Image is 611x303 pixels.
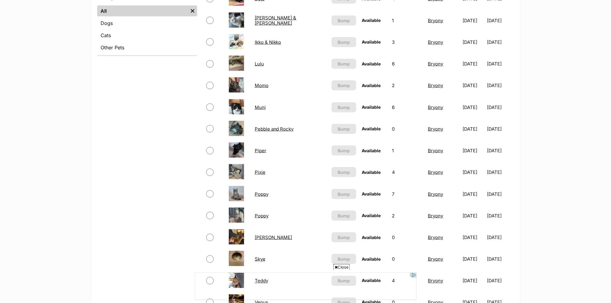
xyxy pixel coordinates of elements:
[428,191,443,197] a: Bryony
[487,205,513,226] td: [DATE]
[333,264,350,270] span: Close
[428,256,443,262] a: Bryony
[428,126,443,132] a: Bryony
[428,234,443,240] a: Bryony
[460,140,486,161] td: [DATE]
[390,227,425,248] td: 0
[460,97,486,118] td: [DATE]
[332,254,356,264] button: Bump
[390,97,425,118] td: 6
[332,59,356,69] button: Bump
[428,61,443,67] a: Bryony
[428,18,443,23] a: Bryony
[487,10,513,31] td: [DATE]
[97,18,197,29] a: Dogs
[362,126,381,131] span: Available
[390,32,425,53] td: 3
[390,140,425,161] td: 1
[332,102,356,112] button: Bump
[332,167,356,177] button: Bump
[188,5,197,16] a: Remove filter
[362,213,381,218] span: Available
[97,42,197,53] a: Other Pets
[428,213,443,219] a: Bryony
[97,4,197,55] div: Species
[255,15,297,26] a: [PERSON_NAME] & [PERSON_NAME]
[97,5,188,16] a: All
[428,169,443,175] a: Bryony
[460,118,486,139] td: [DATE]
[487,118,513,139] td: [DATE]
[255,234,292,240] a: [PERSON_NAME]
[390,248,425,270] td: 0
[487,162,513,183] td: [DATE]
[428,83,443,88] a: Bryony
[460,248,486,270] td: [DATE]
[460,32,486,53] td: [DATE]
[390,53,425,74] td: 6
[487,140,513,161] td: [DATE]
[362,18,381,23] span: Available
[487,75,513,96] td: [DATE]
[255,256,265,262] a: Skye
[255,148,266,153] a: Piper
[362,104,381,110] span: Available
[460,75,486,96] td: [DATE]
[362,235,381,240] span: Available
[428,39,443,45] a: Bryony
[487,248,513,270] td: [DATE]
[362,61,381,66] span: Available
[362,148,381,153] span: Available
[460,184,486,205] td: [DATE]
[338,61,350,67] span: Bump
[362,83,381,88] span: Available
[255,126,294,132] a: Pebble and Rocky
[390,118,425,139] td: 0
[487,97,513,118] td: [DATE]
[362,170,381,175] span: Available
[338,147,350,154] span: Bump
[338,191,350,197] span: Bump
[338,234,350,241] span: Bump
[460,227,486,248] td: [DATE]
[362,256,381,262] span: Available
[255,61,264,67] a: Lulu
[390,184,425,205] td: 7
[338,39,350,45] span: Bump
[332,124,356,134] button: Bump
[428,148,443,153] a: Bryony
[487,270,513,291] td: [DATE]
[332,189,356,199] button: Bump
[487,227,513,248] td: [DATE]
[390,162,425,183] td: 4
[338,104,350,111] span: Bump
[255,83,268,88] a: Momo
[338,126,350,132] span: Bump
[428,104,443,110] a: Bryony
[255,213,268,219] a: Poppy
[362,39,381,44] span: Available
[332,146,356,156] button: Bump
[97,30,197,41] a: Cats
[332,16,356,26] button: Bump
[338,213,350,219] span: Bump
[332,80,356,90] button: Bump
[338,169,350,175] span: Bump
[460,162,486,183] td: [DATE]
[195,273,417,300] iframe: Advertisement
[460,205,486,226] td: [DATE]
[338,82,350,89] span: Bump
[390,10,425,31] td: 1
[460,53,486,74] td: [DATE]
[332,211,356,221] button: Bump
[255,191,268,197] a: Poppy
[487,184,513,205] td: [DATE]
[362,191,381,196] span: Available
[338,256,350,262] span: Bump
[332,37,356,47] button: Bump
[487,32,513,53] td: [DATE]
[255,104,266,110] a: Muni
[487,53,513,74] td: [DATE]
[332,232,356,242] button: Bump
